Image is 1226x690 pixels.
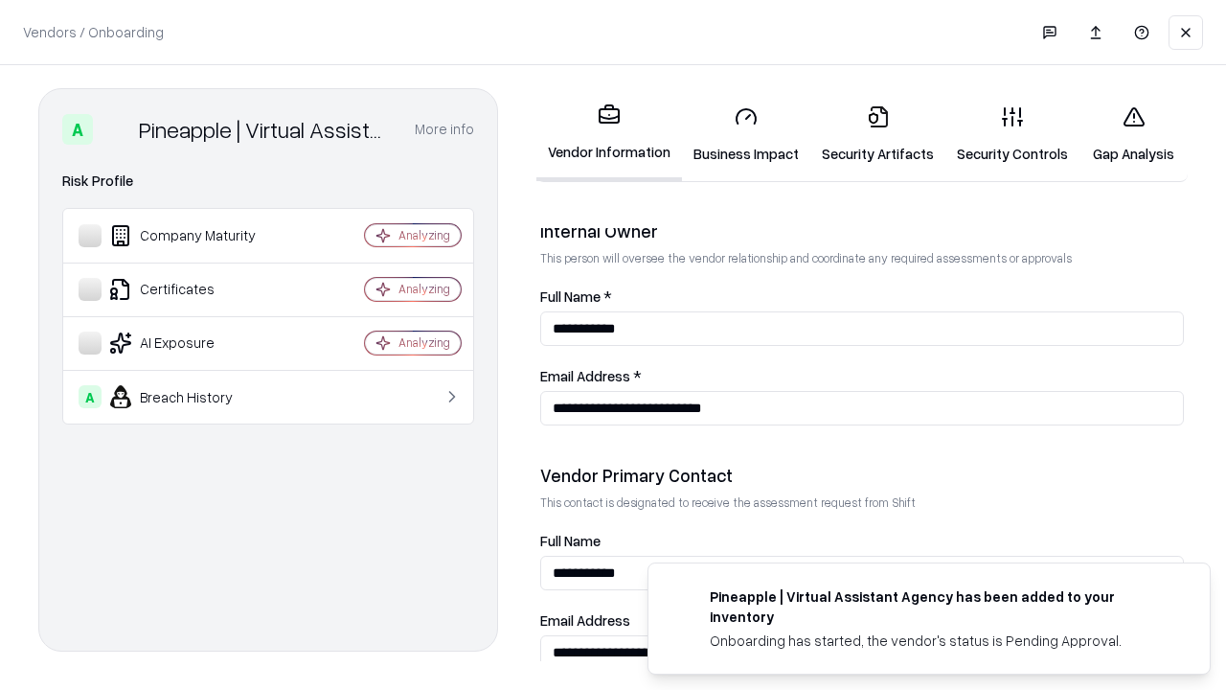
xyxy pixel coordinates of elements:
label: Full Name [540,534,1184,548]
a: Vendor Information [536,88,682,181]
div: Analyzing [398,281,450,297]
p: This contact is designated to receive the assessment request from Shift [540,494,1184,511]
div: Onboarding has started, the vendor's status is Pending Approval. [710,631,1164,651]
a: Gap Analysis [1079,90,1188,179]
label: Email Address [540,613,1184,628]
p: Vendors / Onboarding [23,22,164,42]
button: More info [415,112,474,147]
div: Analyzing [398,334,450,351]
div: Risk Profile [62,170,474,193]
label: Email Address * [540,369,1184,383]
div: Breach History [79,385,307,408]
div: AI Exposure [79,332,307,355]
a: Security Artifacts [810,90,945,179]
a: Security Controls [945,90,1079,179]
div: Internal Owner [540,219,1184,242]
img: trypineapple.com [671,586,694,609]
label: Full Name * [540,289,1184,304]
div: A [62,114,93,145]
div: Company Maturity [79,224,307,247]
div: Pineapple | Virtual Assistant Agency [139,114,392,145]
div: Pineapple | Virtual Assistant Agency has been added to your inventory [710,586,1164,627]
a: Business Impact [682,90,810,179]
div: Analyzing [398,227,450,243]
div: A [79,385,102,408]
div: Vendor Primary Contact [540,464,1184,487]
p: This person will oversee the vendor relationship and coordinate any required assessments or appro... [540,250,1184,266]
img: Pineapple | Virtual Assistant Agency [101,114,131,145]
div: Certificates [79,278,307,301]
